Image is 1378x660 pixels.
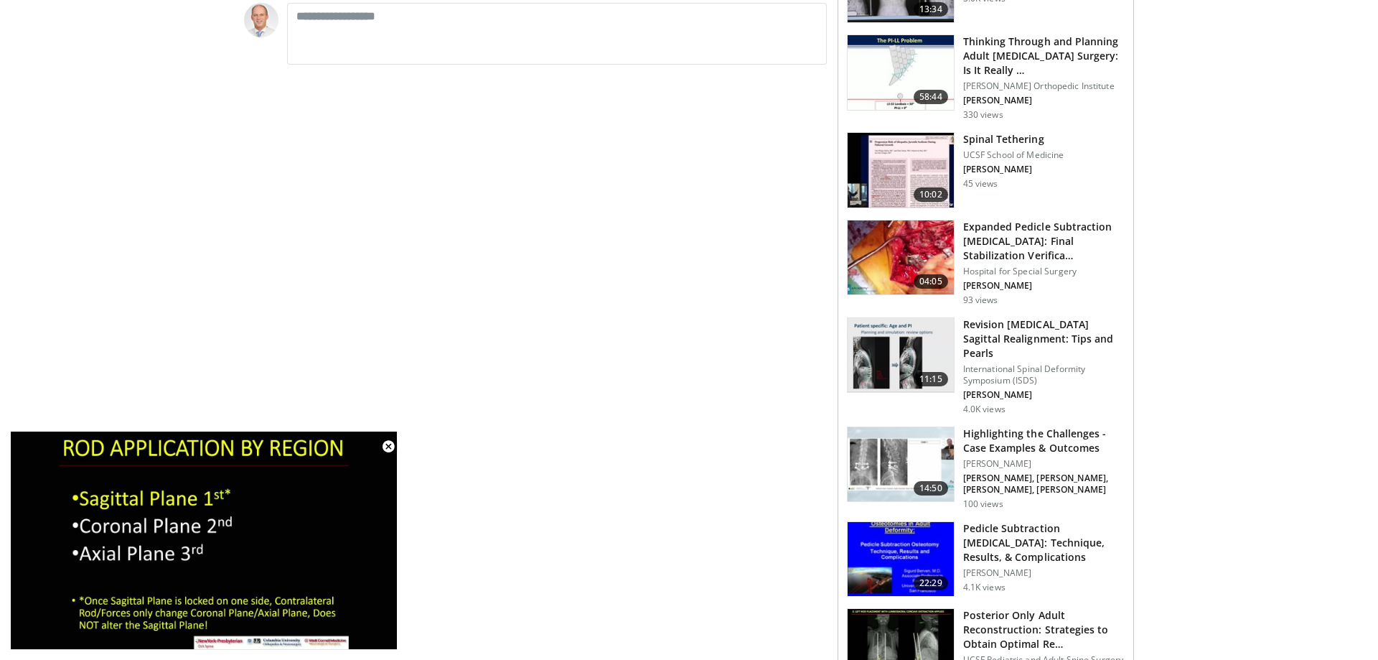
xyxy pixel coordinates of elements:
img: 134207_0000_1.png.150x105_q85_crop-smart_upscale.jpg [848,522,954,597]
span: 10:02 [914,187,948,202]
p: Hospital for Special Surgery [963,266,1125,277]
span: 04:05 [914,274,948,289]
p: International Spinal Deformity Symposium (ISDS) [963,363,1125,386]
button: Close [374,432,403,462]
p: 93 views [963,294,998,306]
span: 11:15 [914,372,948,386]
p: UCSF School of Medicine [963,149,1064,161]
p: [PERSON_NAME] [963,567,1125,579]
p: 45 views [963,178,998,190]
p: [PERSON_NAME], [PERSON_NAME], [PERSON_NAME], [PERSON_NAME] [963,473,1125,496]
span: 22:29 [914,576,948,590]
p: 330 views [963,109,1003,121]
p: [PERSON_NAME] Orthopedic Institute [963,80,1125,92]
h3: Posterior Only Adult Reconstruction: Strategies to Obtain Optimal Re… [963,608,1125,651]
h3: Spinal Tethering [963,132,1064,147]
a: 11:15 Revision [MEDICAL_DATA] Sagittal Realignment: Tips and Pearls International Spinal Deformit... [847,317,1125,415]
span: 14:50 [914,481,948,496]
video-js: Video Player [10,432,398,650]
p: [PERSON_NAME] [963,458,1125,470]
a: 14:50 Highlighting the Challenges - Case Examples & Outcomes [PERSON_NAME] [PERSON_NAME], [PERSON... [847,427,1125,510]
img: da61f5a2-1882-4b58-8f91-09fba8afe71c.150x105_q85_crop-smart_upscale.jpg [848,220,954,295]
p: [PERSON_NAME] [963,389,1125,401]
h3: Revision [MEDICAL_DATA] Sagittal Realignment: Tips and Pearls [963,317,1125,361]
h3: Expanded Pedicle Subtraction [MEDICAL_DATA]: Final Stabilization Verifica… [963,220,1125,263]
img: d3c13b3e-408a-4ed5-b75d-aa4012de9a7b.150x105_q85_crop-smart_upscale.jpg [848,427,954,502]
a: 22:29 Pedicle Subtraction [MEDICAL_DATA]: Technique, Results, & Complications [PERSON_NAME] 4.1K ... [847,521,1125,598]
a: 04:05 Expanded Pedicle Subtraction [MEDICAL_DATA]: Final Stabilization Verifica… Hospital for Spe... [847,220,1125,306]
h3: Highlighting the Challenges - Case Examples & Outcomes [963,427,1125,455]
img: Avatar [244,3,278,37]
p: [PERSON_NAME] [963,95,1125,106]
p: 4.1K views [963,582,1006,593]
h3: Pedicle Subtraction [MEDICAL_DATA]: Technique, Results, & Complications [963,521,1125,564]
p: [PERSON_NAME] [963,280,1125,292]
a: 10:02 Spinal Tethering UCSF School of Medicine [PERSON_NAME] 45 views [847,132,1125,208]
img: 34d24524-95d0-4109-a6bf-c3883516c4e5.150x105_q85_crop-smart_upscale.jpg [848,318,954,393]
p: 4.0K views [963,404,1006,415]
p: 100 views [963,498,1003,510]
img: 6e0f8af6-ced1-43b3-9cad-b6de9fee9ab8.150x105_q85_crop-smart_upscale.jpg [848,133,954,208]
span: 13:34 [914,2,948,17]
h3: Thinking Through and Planning Adult [MEDICAL_DATA] Surgery: Is It Really … [963,34,1125,78]
img: 75794dbb-5da5-45ce-b31c-1353d9da21ab.150x105_q85_crop-smart_upscale.jpg [848,35,954,110]
p: [PERSON_NAME] [963,164,1064,175]
span: 58:44 [914,90,948,104]
a: 58:44 Thinking Through and Planning Adult [MEDICAL_DATA] Surgery: Is It Really … [PERSON_NAME] Or... [847,34,1125,121]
